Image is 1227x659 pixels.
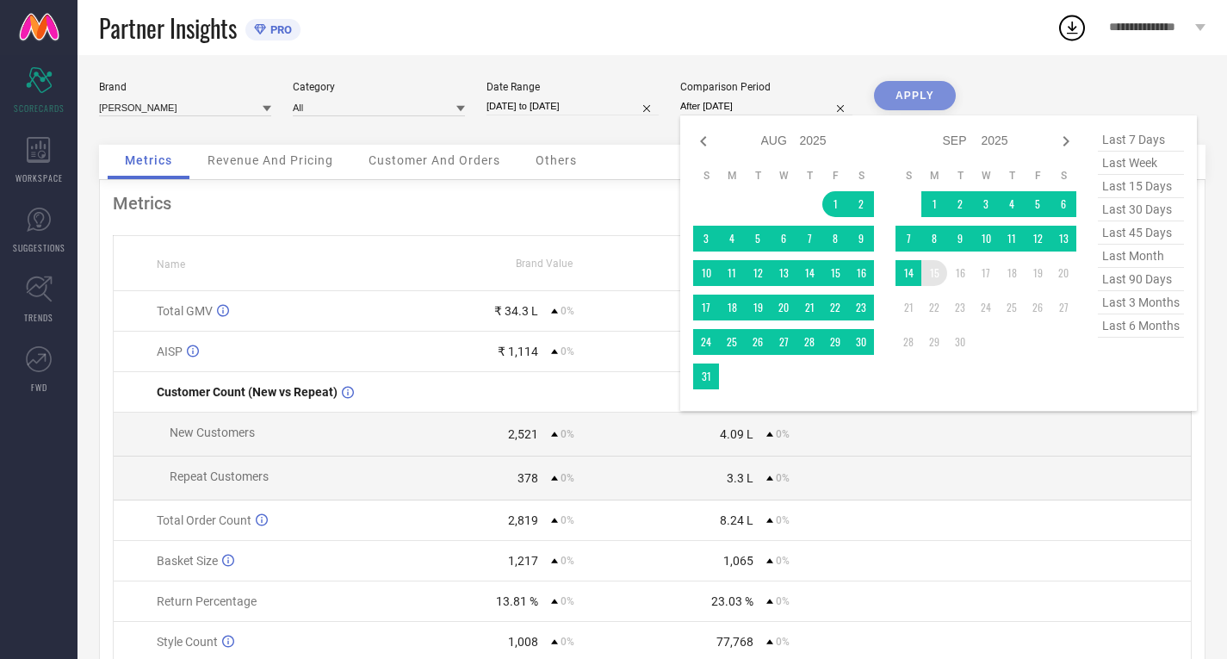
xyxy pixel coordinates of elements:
td: Tue Sep 16 2025 [947,260,973,286]
td: Wed Aug 06 2025 [771,226,796,252]
span: Customer And Orders [369,153,500,167]
td: Tue Aug 12 2025 [745,260,771,286]
td: Wed Sep 24 2025 [973,295,999,320]
td: Fri Sep 12 2025 [1025,226,1050,252]
span: PRO [266,23,292,36]
td: Sun Aug 03 2025 [693,226,719,252]
td: Tue Sep 23 2025 [947,295,973,320]
td: Wed Aug 20 2025 [771,295,796,320]
td: Sun Aug 17 2025 [693,295,719,320]
td: Fri Sep 05 2025 [1025,191,1050,217]
span: 0% [561,514,574,526]
span: 0% [776,636,790,648]
span: last 6 months [1098,314,1184,338]
div: Open download list [1057,12,1088,43]
span: Name [157,258,185,270]
div: 4.09 L [720,427,753,441]
td: Sun Aug 10 2025 [693,260,719,286]
span: Brand Value [516,258,573,270]
span: 0% [561,636,574,648]
span: Total GMV [157,304,213,318]
span: last 7 days [1098,128,1184,152]
span: 0% [776,555,790,567]
span: Repeat Customers [170,469,269,483]
span: Basket Size [157,554,218,568]
span: 0% [776,428,790,440]
td: Sat Aug 02 2025 [848,191,874,217]
span: TRENDS [24,311,53,324]
td: Fri Aug 22 2025 [822,295,848,320]
div: Category [293,81,465,93]
div: 8.24 L [720,513,753,527]
td: Mon Aug 18 2025 [719,295,745,320]
div: 1,065 [723,554,753,568]
td: Sun Sep 28 2025 [895,329,921,355]
span: New Customers [170,426,255,439]
td: Mon Sep 15 2025 [921,260,947,286]
td: Tue Aug 26 2025 [745,329,771,355]
th: Monday [921,169,947,183]
th: Wednesday [973,169,999,183]
td: Sat Aug 09 2025 [848,226,874,252]
td: Wed Aug 27 2025 [771,329,796,355]
span: last week [1098,152,1184,175]
span: 0% [561,428,574,440]
td: Tue Sep 02 2025 [947,191,973,217]
div: 77,768 [716,635,753,649]
th: Sunday [895,169,921,183]
td: Mon Sep 22 2025 [921,295,947,320]
div: ₹ 34.3 L [494,304,538,318]
td: Sat Sep 06 2025 [1050,191,1076,217]
div: Brand [99,81,271,93]
th: Thursday [796,169,822,183]
td: Thu Aug 14 2025 [796,260,822,286]
span: AISP [157,345,183,358]
span: SUGGESTIONS [13,241,65,254]
span: Total Order Count [157,513,251,527]
th: Monday [719,169,745,183]
td: Wed Aug 13 2025 [771,260,796,286]
span: last 90 days [1098,268,1184,291]
th: Friday [1025,169,1050,183]
td: Sat Sep 27 2025 [1050,295,1076,320]
div: Metrics [113,193,1192,214]
td: Fri Aug 01 2025 [822,191,848,217]
td: Tue Aug 19 2025 [745,295,771,320]
td: Thu Sep 25 2025 [999,295,1025,320]
td: Mon Sep 08 2025 [921,226,947,252]
span: 0% [561,595,574,607]
td: Sat Sep 13 2025 [1050,226,1076,252]
td: Fri Aug 15 2025 [822,260,848,286]
span: Style Count [157,635,218,649]
div: 2,819 [508,513,538,527]
span: last 3 months [1098,291,1184,314]
th: Saturday [1050,169,1076,183]
div: 1,008 [508,635,538,649]
td: Wed Sep 17 2025 [973,260,999,286]
td: Sat Aug 30 2025 [848,329,874,355]
span: Customer Count (New vs Repeat) [157,385,338,399]
span: Others [536,153,577,167]
td: Fri Sep 19 2025 [1025,260,1050,286]
span: last 45 days [1098,221,1184,245]
td: Sat Aug 16 2025 [848,260,874,286]
th: Thursday [999,169,1025,183]
input: Select comparison period [680,97,852,115]
td: Mon Sep 01 2025 [921,191,947,217]
th: Tuesday [947,169,973,183]
div: 1,217 [508,554,538,568]
span: 0% [561,472,574,484]
div: Date Range [486,81,659,93]
td: Sun Sep 21 2025 [895,295,921,320]
span: Metrics [125,153,172,167]
div: Next month [1056,131,1076,152]
span: 0% [776,472,790,484]
input: Select date range [486,97,659,115]
div: 3.3 L [727,471,753,485]
span: last month [1098,245,1184,268]
td: Sun Aug 31 2025 [693,364,719,389]
td: Sun Sep 14 2025 [895,260,921,286]
th: Wednesday [771,169,796,183]
div: Previous month [693,131,714,152]
th: Saturday [848,169,874,183]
